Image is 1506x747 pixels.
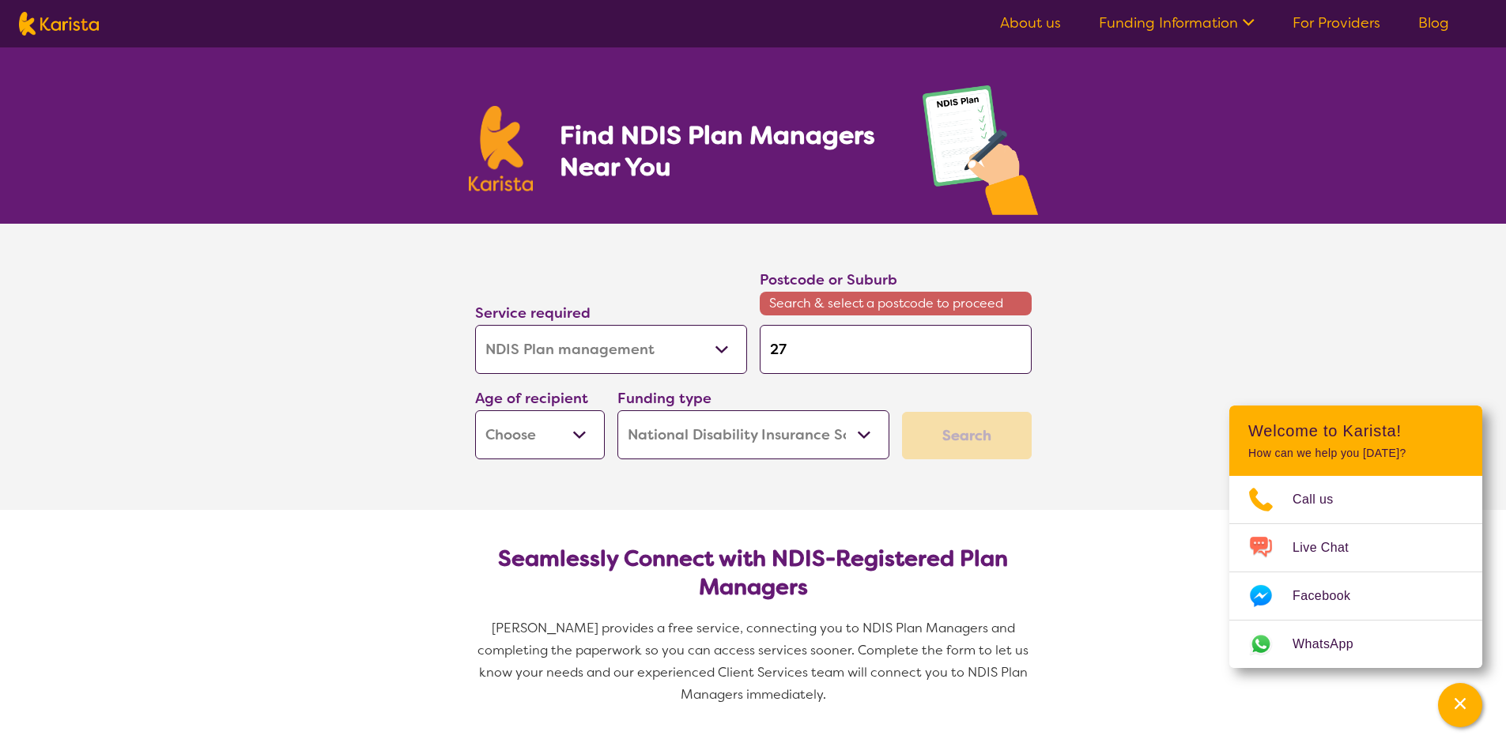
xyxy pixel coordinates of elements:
[1293,632,1372,656] span: WhatsApp
[560,119,890,183] h1: Find NDIS Plan Managers Near You
[1229,406,1482,668] div: Channel Menu
[760,292,1032,315] span: Search & select a postcode to proceed
[760,270,897,289] label: Postcode or Suburb
[1293,488,1353,511] span: Call us
[469,106,534,191] img: Karista logo
[475,304,591,323] label: Service required
[477,620,1032,703] span: [PERSON_NAME] provides a free service, connecting you to NDIS Plan Managers and completing the pa...
[1229,476,1482,668] ul: Choose channel
[1229,621,1482,668] a: Web link opens in a new tab.
[488,545,1019,602] h2: Seamlessly Connect with NDIS-Registered Plan Managers
[1418,13,1449,32] a: Blog
[475,389,588,408] label: Age of recipient
[760,325,1032,374] input: Type
[617,389,711,408] label: Funding type
[19,12,99,36] img: Karista logo
[923,85,1038,224] img: plan-management
[1293,584,1369,608] span: Facebook
[1248,447,1463,460] p: How can we help you [DATE]?
[1248,421,1463,440] h2: Welcome to Karista!
[1293,13,1380,32] a: For Providers
[1099,13,1255,32] a: Funding Information
[1293,536,1368,560] span: Live Chat
[1438,683,1482,727] button: Channel Menu
[1000,13,1061,32] a: About us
